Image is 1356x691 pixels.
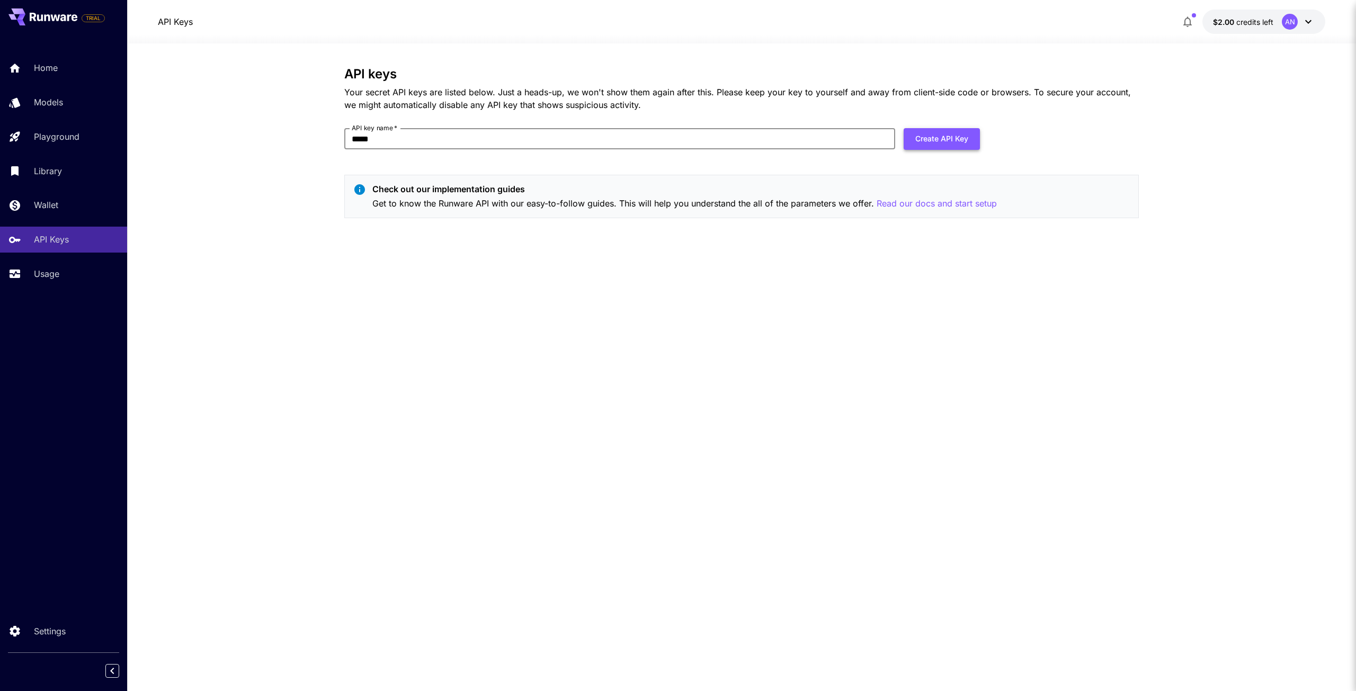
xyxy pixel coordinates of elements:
p: Library [34,165,62,177]
span: $2.00 [1213,17,1236,26]
span: TRIAL [82,14,104,22]
p: Check out our implementation guides [372,183,997,195]
p: Your secret API keys are listed below. Just a heads-up, we won't show them again after this. Plea... [344,86,1139,111]
p: Usage [34,267,59,280]
h3: API keys [344,67,1139,82]
span: credits left [1236,17,1273,26]
span: Add your payment card to enable full platform functionality. [82,12,105,24]
nav: breadcrumb [158,15,193,28]
button: Read our docs and start setup [877,197,997,210]
p: Get to know the Runware API with our easy-to-follow guides. This will help you understand the all... [372,197,997,210]
p: API Keys [34,233,69,246]
p: Wallet [34,199,58,211]
p: Playground [34,130,79,143]
p: Settings [34,625,66,638]
button: Collapse sidebar [105,664,119,678]
button: Create API Key [904,128,980,150]
div: $2.00 [1213,16,1273,28]
div: AN [1282,14,1298,30]
a: API Keys [158,15,193,28]
button: $2.00AN [1202,10,1325,34]
div: Collapse sidebar [113,661,127,680]
p: Home [34,61,58,74]
p: Models [34,96,63,109]
label: API key name [352,123,397,132]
